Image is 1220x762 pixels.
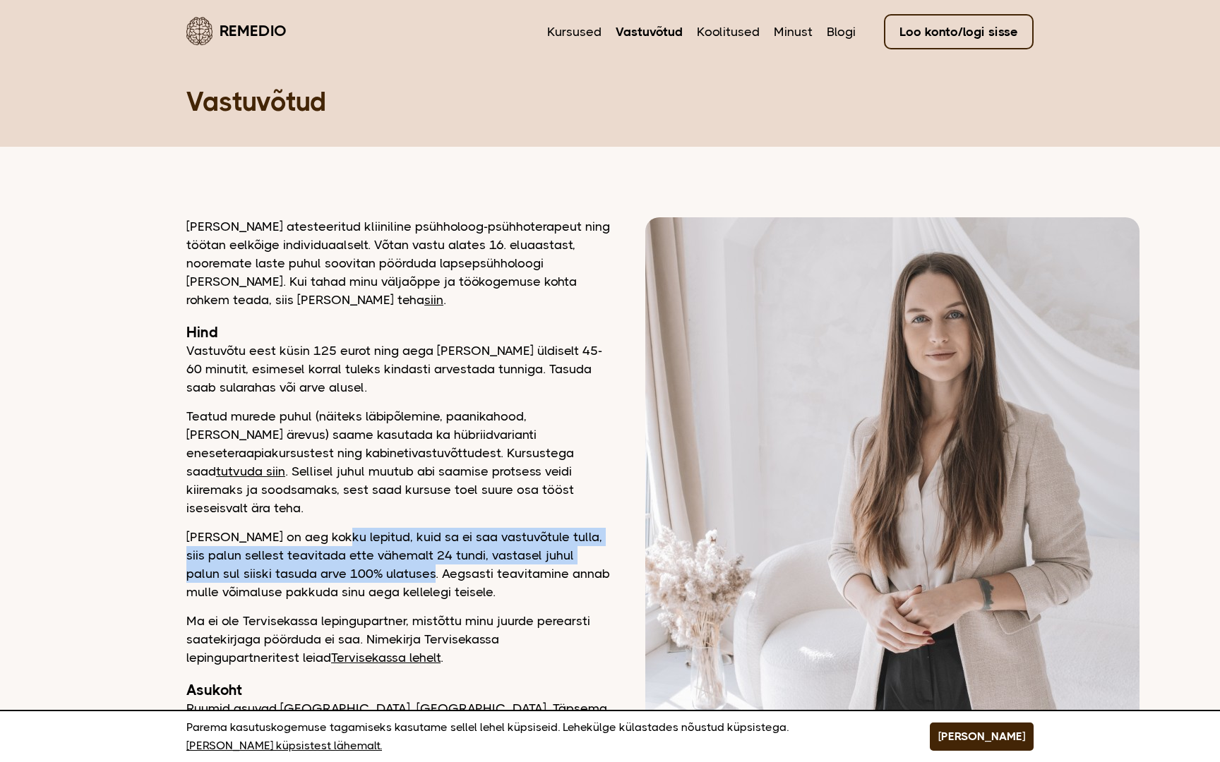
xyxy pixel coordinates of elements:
p: Parema kasutuskogemuse tagamiseks kasutame sellel lehel küpsiseid. Lehekülge külastades nõustud k... [186,718,895,755]
a: [PERSON_NAME] küpsistest lähemalt. [186,737,382,755]
p: Ma ei ole Tervisekassa lepingupartner, mistõttu minu juurde perearsti saatekirjaga pöörduda ei sa... [186,612,610,667]
h2: Hind [186,323,610,341]
a: Blogi [827,23,856,41]
a: Koolitused [697,23,760,41]
a: siin [424,293,443,307]
a: tutvuda siin [216,464,285,478]
a: Tervisekassa lehelt [331,651,441,665]
img: Remedio logo [186,17,213,45]
button: [PERSON_NAME] [930,722,1034,751]
p: Teatud murede puhul (näiteks läbipõlemine, paanikahood, [PERSON_NAME] ärevus) saame kasutada ka h... [186,407,610,517]
p: Vastuvõtu eest küsin 125 eurot ning aega [PERSON_NAME] üldiselt 45-60 minutit, esimesel korral tu... [186,341,610,397]
a: Vastuvõtud [616,23,683,41]
h2: Asukoht [186,681,610,699]
p: [PERSON_NAME] atesteeritud kliiniline psühholoog-psühhoterapeut ning töötan eelkõige individuaals... [186,217,610,309]
a: Loo konto/logi sisse [884,14,1034,49]
h1: Vastuvõtud [186,85,1034,119]
a: Minust [774,23,813,41]
p: [PERSON_NAME] on aeg kokku lepitud, kuid sa ei saa vastuvõtule tulla, siis palun sellest teavitad... [186,528,610,601]
a: Kursused [547,23,602,41]
a: Remedio [186,14,287,47]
